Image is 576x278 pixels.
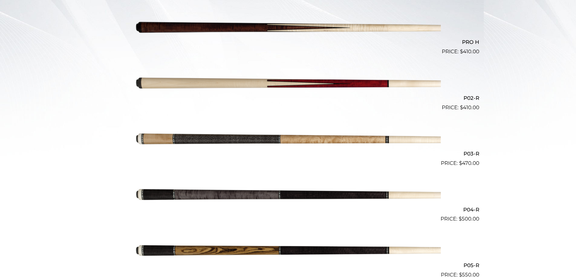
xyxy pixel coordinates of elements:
img: P05-R [135,225,441,276]
span: $ [459,160,462,166]
bdi: 550.00 [459,272,479,278]
h2: P03-R [97,148,479,159]
span: $ [459,216,462,222]
span: $ [460,104,463,110]
bdi: 500.00 [459,216,479,222]
span: $ [460,48,463,54]
h2: P05-R [97,260,479,271]
a: P03-R $470.00 [97,114,479,167]
a: PRO H $410.00 [97,2,479,56]
h2: P04-R [97,204,479,215]
bdi: 410.00 [460,48,479,54]
img: P02-R [135,58,441,109]
img: P03-R [135,114,441,165]
bdi: 410.00 [460,104,479,110]
a: P02-R $410.00 [97,58,479,111]
span: $ [459,272,462,278]
img: PRO H [135,2,441,53]
a: P04-R $500.00 [97,170,479,223]
img: P04-R [135,170,441,221]
bdi: 470.00 [459,160,479,166]
h2: PRO H [97,37,479,48]
h2: P02-R [97,92,479,103]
